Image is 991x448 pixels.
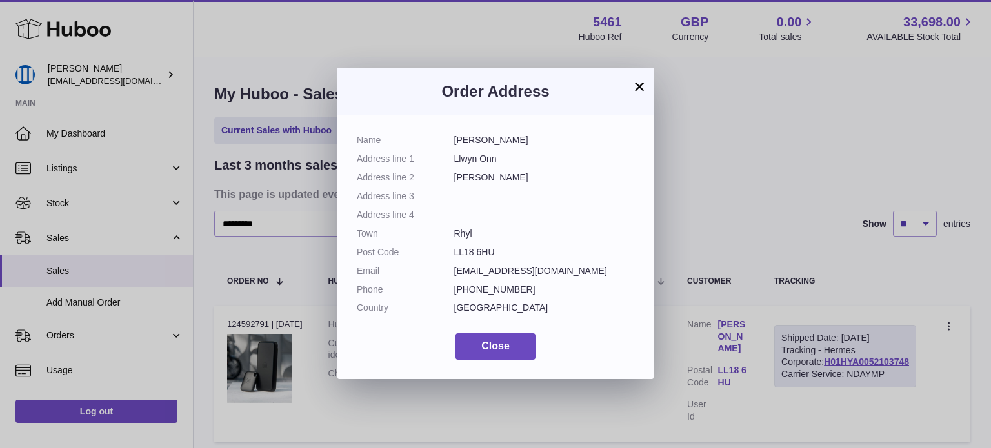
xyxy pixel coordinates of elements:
dd: [PHONE_NUMBER] [454,284,635,296]
dt: Name [357,134,454,146]
dd: LL18 6HU [454,246,635,258]
dt: Country [357,302,454,314]
dd: Llwyn Onn [454,153,635,165]
button: × [632,79,647,94]
dt: Post Code [357,246,454,258]
dd: [PERSON_NAME] [454,171,635,184]
dt: Address line 1 [357,153,454,165]
dt: Phone [357,284,454,296]
dt: Email [357,265,454,277]
dd: [EMAIL_ADDRESS][DOMAIN_NAME] [454,265,635,277]
dt: Address line 4 [357,209,454,221]
h3: Order Address [357,81,634,102]
span: Close [481,340,510,351]
dd: Rhyl [454,228,635,240]
dd: [PERSON_NAME] [454,134,635,146]
button: Close [455,333,536,360]
dt: Address line 2 [357,171,454,184]
dt: Town [357,228,454,240]
dd: [GEOGRAPHIC_DATA] [454,302,635,314]
dt: Address line 3 [357,190,454,202]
